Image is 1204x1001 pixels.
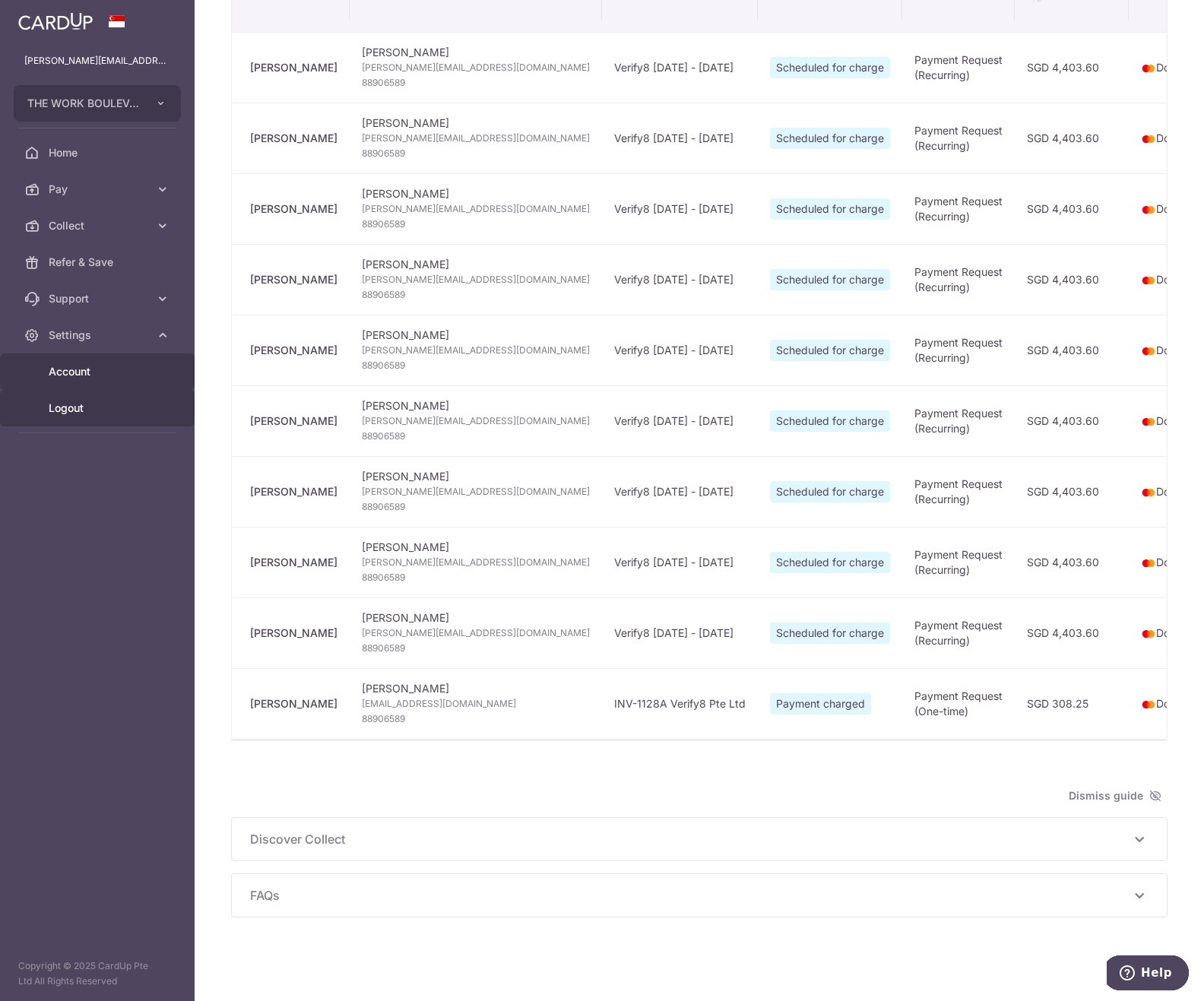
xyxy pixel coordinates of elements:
span: Refer & Save [49,255,149,270]
span: Scheduled for charge [770,128,890,149]
td: SGD 4,403.60 [1015,32,1129,103]
span: Scheduled for charge [770,57,890,78]
td: SGD 4,403.60 [1015,315,1129,385]
td: Payment Request (Recurring) [902,32,1015,103]
p: Discover Collect [250,830,1149,848]
img: mastercard-sm-87a3fd1e0bddd137fecb07648320f44c262e2538e7db6024463105ddbc961eb2.png [1141,697,1156,712]
td: Verify8 [DATE] - [DATE] [602,32,758,103]
td: Payment Request (Recurring) [902,597,1015,668]
span: Home [49,145,149,160]
div: [PERSON_NAME] [250,131,337,146]
span: [PERSON_NAME][EMAIL_ADDRESS][DOMAIN_NAME] [362,272,590,287]
div: [PERSON_NAME] [250,555,337,570]
span: Dismiss guide [1069,787,1161,805]
span: [EMAIL_ADDRESS][DOMAIN_NAME] [362,696,590,711]
span: [PERSON_NAME][EMAIL_ADDRESS][DOMAIN_NAME] [362,60,590,75]
div: [PERSON_NAME] [250,343,337,358]
img: mastercard-sm-87a3fd1e0bddd137fecb07648320f44c262e2538e7db6024463105ddbc961eb2.png [1141,273,1156,288]
td: SGD 4,403.60 [1015,103,1129,173]
img: mastercard-sm-87a3fd1e0bddd137fecb07648320f44c262e2538e7db6024463105ddbc961eb2.png [1141,202,1156,217]
td: [PERSON_NAME] [350,103,602,173]
div: [PERSON_NAME] [250,201,337,217]
td: Payment Request (Recurring) [902,103,1015,173]
span: 88906589 [362,499,590,515]
td: SGD 4,403.60 [1015,597,1129,668]
span: Scheduled for charge [770,410,890,432]
span: Help [34,11,65,24]
td: [PERSON_NAME] [350,597,602,668]
td: [PERSON_NAME] [350,244,602,315]
div: [PERSON_NAME] [250,696,337,711]
td: [PERSON_NAME] [350,668,602,739]
td: Payment Request (Recurring) [902,244,1015,315]
td: SGD 4,403.60 [1015,456,1129,527]
div: [PERSON_NAME] [250,272,337,287]
td: Verify8 [DATE] - [DATE] [602,103,758,173]
td: INV-1128A Verify8 Pte Ltd [602,668,758,739]
p: [PERSON_NAME][EMAIL_ADDRESS][PERSON_NAME][DOMAIN_NAME] [24,53,170,68]
span: 88906589 [362,217,590,232]
span: Scheduled for charge [770,552,890,573]
td: SGD 4,403.60 [1015,244,1129,315]
span: Support [49,291,149,306]
span: 88906589 [362,429,590,444]
td: Verify8 [DATE] - [DATE] [602,385,758,456]
td: Payment Request (Recurring) [902,315,1015,385]
span: 88906589 [362,146,590,161]
img: mastercard-sm-87a3fd1e0bddd137fecb07648320f44c262e2538e7db6024463105ddbc961eb2.png [1141,485,1156,500]
span: 88906589 [362,358,590,373]
p: FAQs [250,886,1149,904]
td: Verify8 [DATE] - [DATE] [602,456,758,527]
span: Account [49,364,149,379]
td: SGD 4,403.60 [1015,385,1129,456]
span: Settings [49,328,149,343]
td: Verify8 [DATE] - [DATE] [602,597,758,668]
div: [PERSON_NAME] [250,626,337,641]
span: 88906589 [362,570,590,585]
span: 88906589 [362,75,590,90]
div: [PERSON_NAME] [250,60,337,75]
td: Payment Request (Recurring) [902,456,1015,527]
span: Scheduled for charge [770,198,890,220]
span: 88906589 [362,641,590,656]
span: Collect [49,218,149,233]
span: [PERSON_NAME][EMAIL_ADDRESS][DOMAIN_NAME] [362,343,590,358]
div: [PERSON_NAME] [250,484,337,499]
span: [PERSON_NAME][EMAIL_ADDRESS][DOMAIN_NAME] [362,131,590,146]
td: Verify8 [DATE] - [DATE] [602,315,758,385]
td: Verify8 [DATE] - [DATE] [602,244,758,315]
td: Verify8 [DATE] - [DATE] [602,173,758,244]
td: [PERSON_NAME] [350,32,602,103]
span: 88906589 [362,287,590,303]
td: SGD 308.25 [1015,668,1129,739]
span: [PERSON_NAME][EMAIL_ADDRESS][DOMAIN_NAME] [362,555,590,570]
span: Scheduled for charge [770,622,890,644]
button: THE WORK BOULEVARD PTE. LTD. [14,85,181,122]
span: Logout [49,401,149,416]
td: Verify8 [DATE] - [DATE] [602,527,758,597]
img: CardUp [18,12,93,30]
td: [PERSON_NAME] [350,527,602,597]
span: THE WORK BOULEVARD PTE. LTD. [27,96,140,111]
img: mastercard-sm-87a3fd1e0bddd137fecb07648320f44c262e2538e7db6024463105ddbc961eb2.png [1141,344,1156,359]
img: mastercard-sm-87a3fd1e0bddd137fecb07648320f44c262e2538e7db6024463105ddbc961eb2.png [1141,414,1156,429]
span: [PERSON_NAME][EMAIL_ADDRESS][DOMAIN_NAME] [362,201,590,217]
div: [PERSON_NAME] [250,413,337,429]
td: [PERSON_NAME] [350,385,602,456]
span: [PERSON_NAME][EMAIL_ADDRESS][DOMAIN_NAME] [362,413,590,429]
span: FAQs [250,886,1130,904]
span: 88906589 [362,711,590,727]
iframe: Opens a widget where you can find more information [1107,955,1189,993]
td: Payment Request (Recurring) [902,385,1015,456]
img: mastercard-sm-87a3fd1e0bddd137fecb07648320f44c262e2538e7db6024463105ddbc961eb2.png [1141,131,1156,147]
td: [PERSON_NAME] [350,456,602,527]
td: Payment Request (Recurring) [902,173,1015,244]
span: Discover Collect [250,830,1130,848]
span: Scheduled for charge [770,481,890,502]
img: mastercard-sm-87a3fd1e0bddd137fecb07648320f44c262e2538e7db6024463105ddbc961eb2.png [1141,556,1156,571]
img: mastercard-sm-87a3fd1e0bddd137fecb07648320f44c262e2538e7db6024463105ddbc961eb2.png [1141,61,1156,76]
td: SGD 4,403.60 [1015,173,1129,244]
td: SGD 4,403.60 [1015,527,1129,597]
